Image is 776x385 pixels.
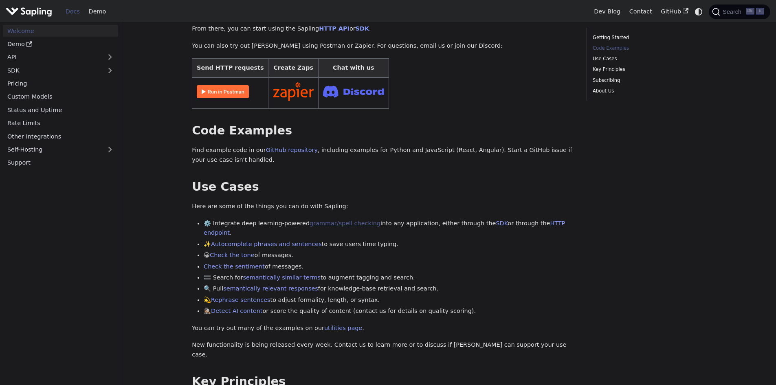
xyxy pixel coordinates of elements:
[204,262,575,272] li: of messages.
[6,6,55,18] a: Sapling.ai
[211,297,270,303] a: Rephrase sentences
[192,180,575,194] h2: Use Cases
[3,64,102,76] a: SDK
[204,251,575,260] li: 😀 of messages.
[593,87,703,95] a: About Us
[3,51,102,63] a: API
[211,308,262,314] a: Detect AI content
[593,66,703,73] a: Key Principles
[3,38,118,50] a: Demo
[192,123,575,138] h2: Code Examples
[593,55,703,63] a: Use Cases
[210,252,254,258] a: Check the tone
[192,340,575,360] p: New functionality is being released every week. Contact us to learn more or to discuss if [PERSON...
[3,130,118,142] a: Other Integrations
[61,5,84,18] a: Docs
[223,285,318,292] a: semantically relevant responses
[192,24,575,34] p: From there, you can start using the Sapling or .
[318,58,389,77] th: Chat with us
[243,274,320,281] a: semantically similar terms
[192,145,575,165] p: Find example code in our , including examples for Python and JavaScript (React, Angular). Start a...
[323,83,384,100] img: Join Discord
[693,6,705,18] button: Switch between dark and light mode (currently system mode)
[268,58,319,77] th: Create Zaps
[192,202,575,211] p: Here are some of the things you can do with Sapling:
[3,78,118,90] a: Pricing
[204,240,575,249] li: ✨ to save users time typing.
[593,77,703,84] a: Subscribing
[656,5,692,18] a: GitHub
[3,25,118,37] a: Welcome
[3,117,118,129] a: Rate Limits
[266,147,318,153] a: GitHub repository
[6,6,52,18] img: Sapling.ai
[756,8,764,15] kbd: K
[84,5,110,18] a: Demo
[204,295,575,305] li: 💫 to adjust formality, length, or syntax.
[102,64,118,76] button: Expand sidebar category 'SDK'
[192,41,575,51] p: You can also try out [PERSON_NAME] using Postman or Zapier. For questions, email us or join our D...
[625,5,657,18] a: Contact
[204,219,575,238] li: ⚙️ Integrate deep learning-powered into any application, either through the or through the .
[204,263,265,270] a: Check the sentiment
[192,58,268,77] th: Send HTTP requests
[197,85,249,98] img: Run in Postman
[273,82,314,101] img: Connect in Zapier
[102,51,118,63] button: Expand sidebar category 'API'
[720,9,746,15] span: Search
[204,284,575,294] li: 🔍 Pull for knowledge-base retrieval and search.
[3,144,118,156] a: Self-Hosting
[593,44,703,52] a: Code Examples
[593,34,703,42] a: Getting Started
[324,325,362,331] a: utilities page
[211,241,322,247] a: Autocomplete phrases and sentences
[709,4,770,19] button: Search (Ctrl+K)
[192,323,575,333] p: You can try out many of the examples on our .
[496,220,508,227] a: SDK
[204,306,575,316] li: 🕵🏽‍♀️ or score the quality of content (contact us for details on quality scoring).
[3,104,118,116] a: Status and Uptime
[319,25,350,32] a: HTTP API
[3,157,118,169] a: Support
[589,5,624,18] a: Dev Blog
[310,220,380,227] a: grammar/spell checking
[204,273,575,283] li: 🟰 Search for to augment tagging and search.
[3,91,118,103] a: Custom Models
[356,25,369,32] a: SDK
